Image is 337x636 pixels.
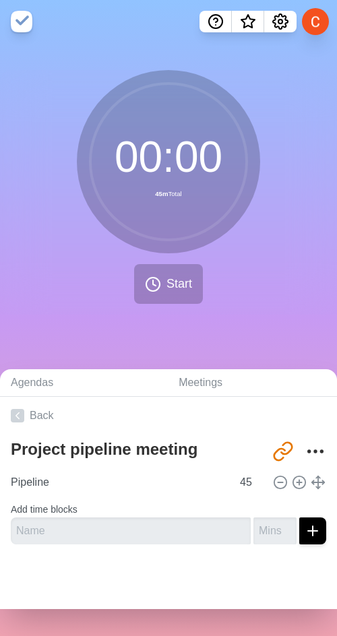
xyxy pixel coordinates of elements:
input: Mins [253,517,297,544]
span: Start [166,275,192,293]
button: What’s new [232,11,264,32]
input: Name [11,517,251,544]
button: More [302,438,329,465]
button: Start [134,264,203,304]
button: Share link [270,438,297,465]
input: Name [5,469,232,496]
button: Help [200,11,232,32]
a: Meetings [168,369,337,397]
input: Mins [235,469,267,496]
label: Add time blocks [11,504,78,515]
button: Settings [264,11,297,32]
img: timeblocks logo [11,11,32,32]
